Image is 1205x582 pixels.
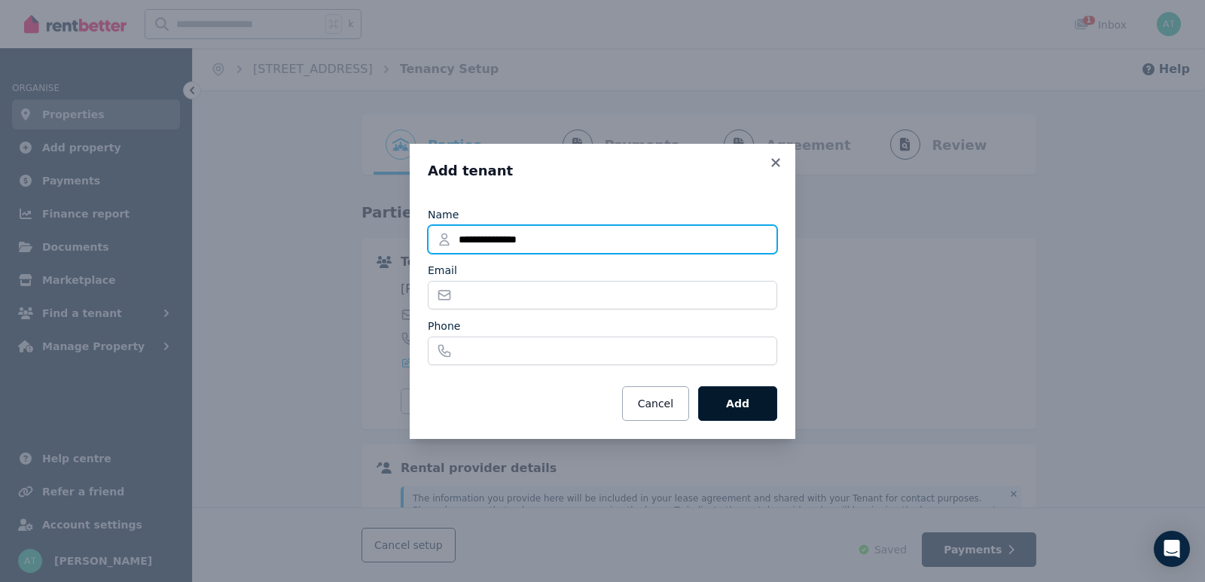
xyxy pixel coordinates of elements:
label: Name [428,207,459,222]
h3: Add tenant [428,162,777,180]
label: Phone [428,318,460,334]
label: Email [428,263,457,278]
button: Add [698,386,777,421]
div: Open Intercom Messenger [1154,531,1190,567]
button: Cancel [622,386,689,421]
